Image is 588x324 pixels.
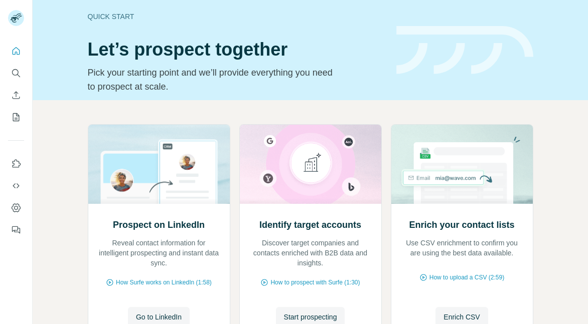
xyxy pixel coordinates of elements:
h1: Let’s prospect together [88,40,384,60]
button: Search [8,64,24,82]
h2: Prospect on LinkedIn [113,218,205,232]
p: Pick your starting point and we’ll provide everything you need to prospect at scale. [88,66,339,94]
img: Prospect on LinkedIn [88,125,230,204]
span: How to prospect with Surfe (1:30) [270,278,360,287]
button: Dashboard [8,199,24,217]
img: Identify target accounts [239,125,382,204]
span: Start prospecting [284,312,337,322]
p: Reveal contact information for intelligent prospecting and instant data sync. [98,238,220,268]
span: How Surfe works on LinkedIn (1:58) [116,278,212,287]
span: Enrich CSV [444,312,480,322]
img: Enrich your contact lists [391,125,533,204]
h2: Enrich your contact lists [409,218,514,232]
span: Go to LinkedIn [136,312,182,322]
img: banner [396,26,533,75]
div: Quick start [88,12,384,22]
p: Use CSV enrichment to confirm you are using the best data available. [401,238,523,258]
button: Enrich CSV [8,86,24,104]
span: How to upload a CSV (2:59) [429,273,504,282]
button: Feedback [8,221,24,239]
button: My lists [8,108,24,126]
button: Quick start [8,42,24,60]
h2: Identify target accounts [259,218,361,232]
p: Discover target companies and contacts enriched with B2B data and insights. [250,238,371,268]
button: Use Surfe on LinkedIn [8,155,24,173]
button: Use Surfe API [8,177,24,195]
